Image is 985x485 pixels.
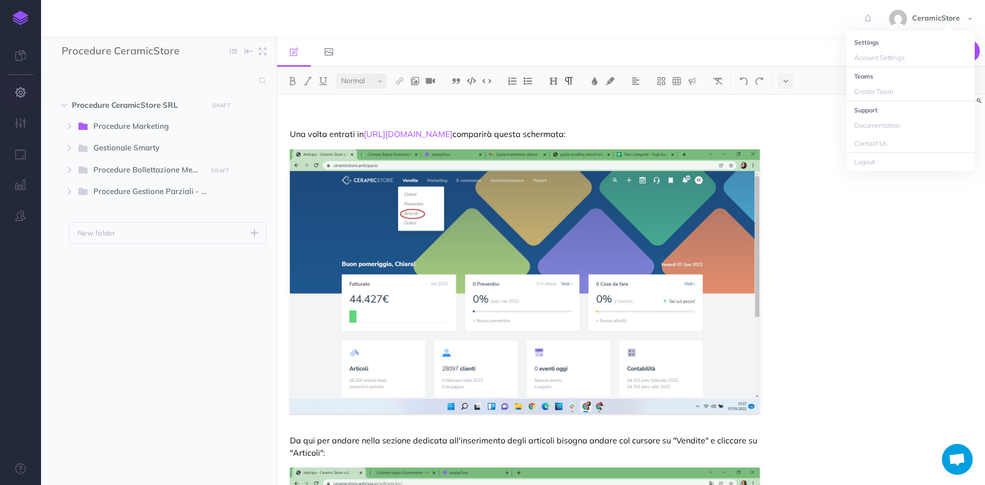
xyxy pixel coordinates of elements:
img: Bold button [288,77,297,85]
span: Procedure Bollettazione Merce [93,164,207,177]
img: Paragraph button [564,77,574,85]
li: Support [846,104,975,117]
img: Inline code button [482,77,491,85]
input: Search [62,72,253,90]
img: 027daaa4e9b174d13520c125f5437900.jpg [889,10,907,28]
button: New folder [69,222,266,244]
img: Ordered list button [508,77,517,85]
button: DRAFT [207,165,233,177]
img: Underline button [319,77,328,85]
div: Aprire la chat [942,444,973,475]
button: DRAFT [208,100,234,111]
img: Unordered list button [523,77,533,85]
small: DRAFT [211,167,229,174]
img: Add video button [426,77,435,85]
img: Callout dropdown menu button [687,77,697,85]
a: Create Team [846,83,975,101]
span: CeramicStore [907,13,965,23]
img: Create table button [672,77,681,85]
img: Headings dropdown button [549,77,558,85]
img: Clear styles button [713,77,722,85]
a: Contact Us [846,134,975,152]
a: Account Settings [846,49,975,67]
img: Text color button [590,77,599,85]
img: Italic button [303,77,312,85]
a: Logout [846,153,975,171]
img: Text background color button [605,77,615,85]
img: Undo [739,77,748,85]
input: Documentation Name [62,44,182,59]
p: Da qui per andare nella sezione dedicata all'inserimento degli articoli bisogna andare col cursor... [290,434,760,459]
img: Alignment dropdown menu button [631,77,640,85]
img: Link button [395,77,404,85]
span: Gestionale Smarty [93,142,200,155]
li: Teams [846,70,975,83]
img: Blockquote button [451,77,461,85]
img: Redo [755,77,764,85]
span: Procedure CeramicStore SRL [72,99,202,111]
p: New folder [77,227,115,239]
a: [URL][DOMAIN_NAME] [364,129,452,139]
li: Settings [846,36,975,49]
img: Code block button [467,77,476,85]
img: Add image button [410,77,420,85]
a: Documentation [846,117,975,134]
img: Z1eMiAhUkqdsAlGfRuEi.jpg [290,149,760,414]
span: Procedure Marketing [93,120,200,133]
img: logo-mark.svg [13,11,28,25]
small: DRAFT [212,102,230,109]
span: Procedure Gestione Parziali - [PERSON_NAME] che NON partono -Ritiri Contestuali [93,185,216,199]
p: Una volta entrati in comparirà questa schermata: [290,128,760,140]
